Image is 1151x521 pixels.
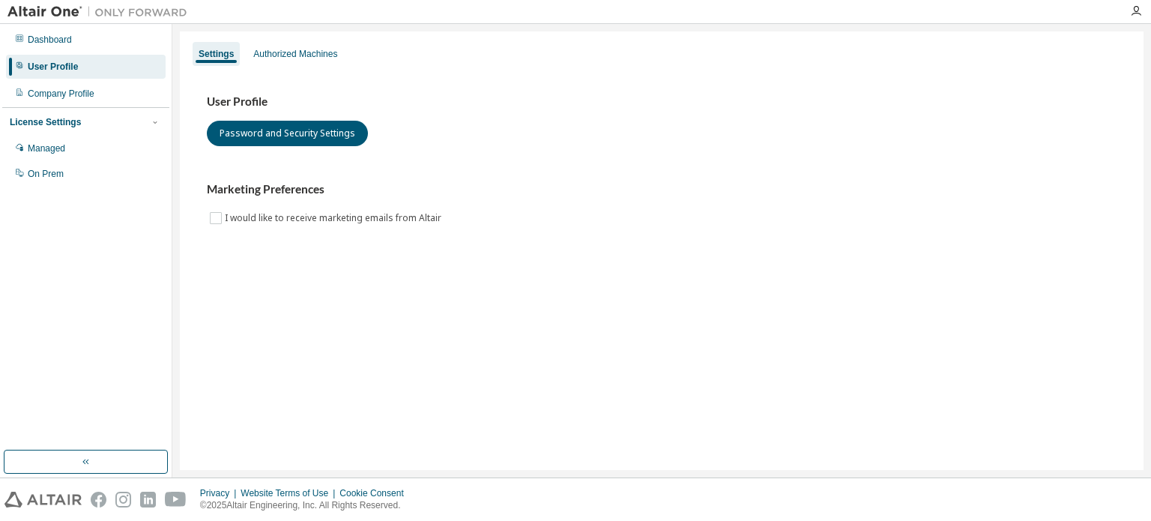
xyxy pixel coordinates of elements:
[7,4,195,19] img: Altair One
[241,487,339,499] div: Website Terms of Use
[140,492,156,508] img: linkedin.svg
[200,499,413,512] p: © 2025 Altair Engineering, Inc. All Rights Reserved.
[207,182,1117,197] h3: Marketing Preferences
[165,492,187,508] img: youtube.svg
[339,487,412,499] div: Cookie Consent
[28,61,78,73] div: User Profile
[28,142,65,154] div: Managed
[28,88,94,100] div: Company Profile
[207,94,1117,109] h3: User Profile
[200,487,241,499] div: Privacy
[4,492,82,508] img: altair_logo.svg
[28,168,64,180] div: On Prem
[28,34,72,46] div: Dashboard
[253,48,337,60] div: Authorized Machines
[199,48,234,60] div: Settings
[10,116,81,128] div: License Settings
[207,121,368,146] button: Password and Security Settings
[225,209,444,227] label: I would like to receive marketing emails from Altair
[115,492,131,508] img: instagram.svg
[91,492,106,508] img: facebook.svg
